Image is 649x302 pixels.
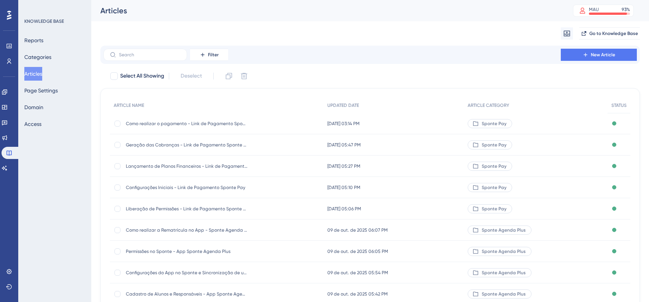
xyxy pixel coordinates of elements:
[24,117,41,131] button: Access
[24,67,42,81] button: Articles
[208,52,219,58] span: Filter
[327,142,361,148] span: [DATE] 05:47 PM
[126,270,248,276] span: Configurações do App no Sponte e Sincronização de usuários - Sponte Agenda Plus
[126,184,248,191] span: Configurações Iniciais - Link de Pagamento Sponte Pay
[482,227,526,233] span: Sponte Agenda Plus
[579,27,640,40] button: Go to Knowledge Base
[181,72,202,81] span: Deselect
[24,50,51,64] button: Categories
[174,69,209,83] button: Deselect
[100,5,554,16] div: Articles
[126,121,248,127] span: Como realizar o pagamento - Link de Pagamento Sponte Pay
[24,33,43,47] button: Reports
[482,121,506,127] span: Sponte Pay
[327,227,388,233] span: 09 de out. de 2025 06:07 PM
[591,52,615,58] span: New Article
[126,163,248,169] span: Lançamento de Planos Financeiros - Link de Pagamento Sponte Pay
[327,248,388,254] span: 09 de out. de 2025 06:05 PM
[327,102,359,108] span: UPDATED DATE
[589,6,599,13] div: MAU
[482,184,506,191] span: Sponte Pay
[126,206,248,212] span: Liberação de Permissões - Link de Pagamento Sponte Pay
[24,84,58,97] button: Page Settings
[622,6,630,13] div: 93 %
[126,142,248,148] span: Geração das Cobranças - Link de Pagamento Sponte Pay
[120,72,164,81] span: Select All Showing
[482,163,506,169] span: Sponte Pay
[327,121,360,127] span: [DATE] 03:14 PM
[589,30,638,37] span: Go to Knowledge Base
[327,270,388,276] span: 09 de out. de 2025 05:54 PM
[126,248,248,254] span: Permissões no Sponte - App Sponte Agenda Plus
[327,184,360,191] span: [DATE] 05:10 PM
[482,142,506,148] span: Sponte Pay
[126,291,248,297] span: Cadastro de Alunos e Responsáveis - App Sponte Agenda Plus
[119,52,181,57] input: Search
[561,49,637,61] button: New Article
[482,248,526,254] span: Sponte Agenda Plus
[126,227,248,233] span: Como realizar a Rematrícula no App - Sponte Agenda Plus
[327,163,360,169] span: [DATE] 05:27 PM
[327,291,388,297] span: 09 de out. de 2025 05:42 PM
[468,102,509,108] span: ARTICLE CATEGORY
[482,270,526,276] span: Sponte Agenda Plus
[611,102,627,108] span: STATUS
[24,18,64,24] div: KNOWLEDGE BASE
[482,206,506,212] span: Sponte Pay
[114,102,144,108] span: ARTICLE NAME
[190,49,228,61] button: Filter
[24,100,43,114] button: Domain
[327,206,361,212] span: [DATE] 05:06 PM
[482,291,526,297] span: Sponte Agenda Plus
